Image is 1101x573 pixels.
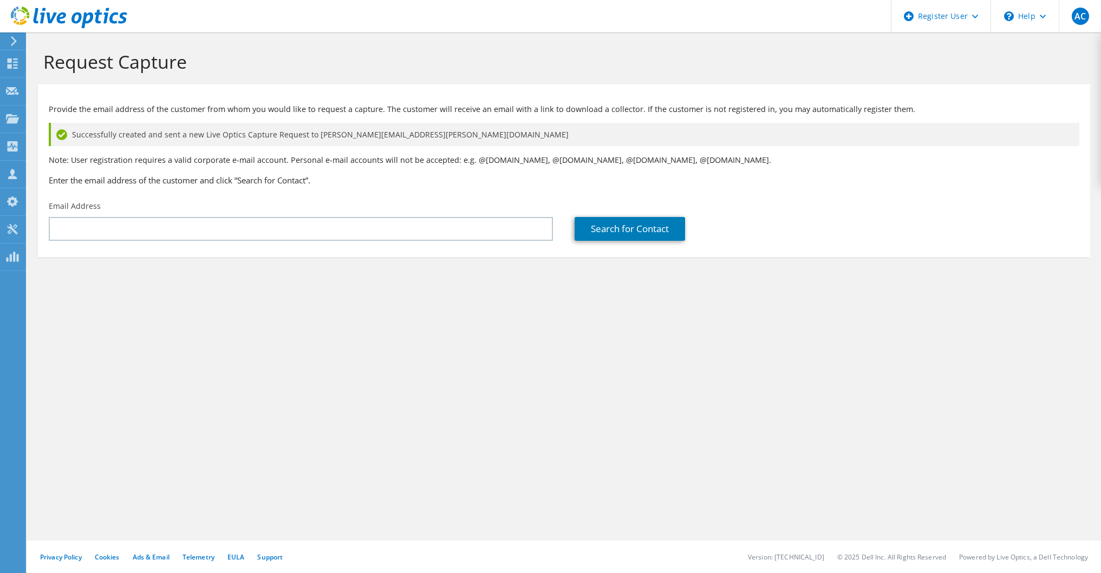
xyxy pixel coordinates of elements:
[1072,8,1089,25] span: AC
[837,552,946,562] li: © 2025 Dell Inc. All Rights Reserved
[748,552,824,562] li: Version: [TECHNICAL_ID]
[133,552,170,562] a: Ads & Email
[49,103,1079,115] p: Provide the email address of the customer from whom you would like to request a capture. The cust...
[49,201,101,212] label: Email Address
[40,552,82,562] a: Privacy Policy
[95,552,120,562] a: Cookies
[257,552,283,562] a: Support
[227,552,244,562] a: EULA
[183,552,214,562] a: Telemetry
[43,50,1079,73] h1: Request Capture
[959,552,1088,562] li: Powered by Live Optics, a Dell Technology
[1004,11,1014,21] svg: \n
[72,129,569,141] span: Successfully created and sent a new Live Optics Capture Request to [PERSON_NAME][EMAIL_ADDRESS][P...
[49,154,1079,166] p: Note: User registration requires a valid corporate e-mail account. Personal e-mail accounts will ...
[49,174,1079,186] h3: Enter the email address of the customer and click “Search for Contact”.
[575,217,685,241] a: Search for Contact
